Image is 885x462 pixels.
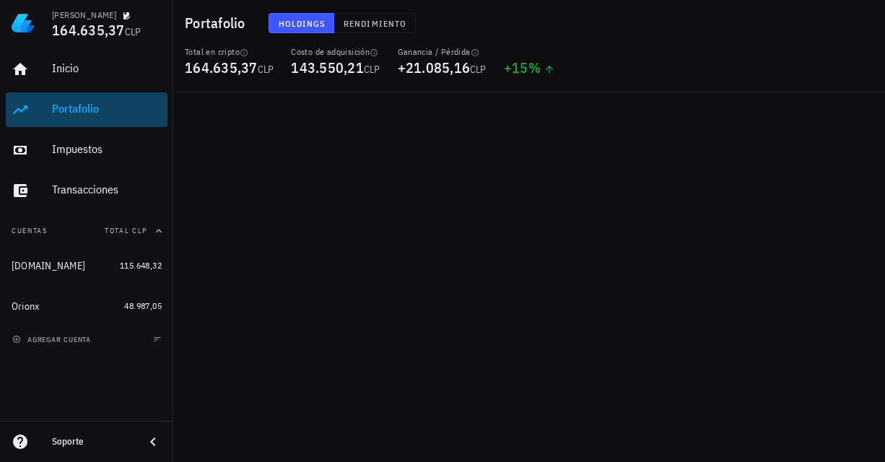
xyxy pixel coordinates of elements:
h1: Portafolio [185,12,251,35]
a: [DOMAIN_NAME] 115.648,32 [6,248,167,283]
span: Holdings [278,18,326,29]
div: Inicio [52,61,162,75]
span: agregar cuenta [15,335,91,344]
button: CuentasTotal CLP [6,214,167,248]
div: avatar [853,12,876,35]
span: Total CLP [105,226,147,235]
div: Costo de adquisición [291,46,380,58]
span: CLP [470,63,487,76]
button: Rendimiento [334,13,416,33]
span: CLP [364,63,380,76]
div: Total en cripto [185,46,274,58]
a: Portafolio [6,92,167,127]
div: Orionx [12,300,40,313]
div: [PERSON_NAME] [52,9,116,21]
div: Transacciones [52,183,162,196]
div: Ganancia / Pérdida [398,46,487,58]
span: 164.635,37 [52,20,125,40]
span: 164.635,37 [185,58,258,77]
span: CLP [125,25,141,38]
button: agregar cuenta [9,332,97,346]
span: CLP [258,63,274,76]
div: Soporte [52,436,133,448]
span: 143.550,21 [291,58,364,77]
span: Rendimiento [343,18,406,29]
span: 48.987,05 [124,300,162,311]
span: 115.648,32 [120,260,162,271]
img: LedgiFi [12,12,35,35]
div: [DOMAIN_NAME] [12,260,85,272]
div: +15 [504,61,555,75]
span: +21.085,16 [398,58,471,77]
a: Transacciones [6,173,167,208]
a: Impuestos [6,133,167,167]
a: Orionx 48.987,05 [6,289,167,323]
button: Holdings [269,13,335,33]
span: % [528,58,541,77]
a: Inicio [6,52,167,87]
div: Impuestos [52,142,162,156]
div: Portafolio [52,102,162,115]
